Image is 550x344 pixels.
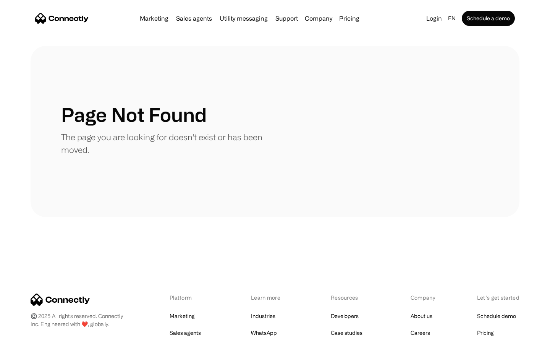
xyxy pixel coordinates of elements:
[477,328,494,338] a: Pricing
[331,311,359,321] a: Developers
[251,294,291,302] div: Learn more
[137,15,171,21] a: Marketing
[170,294,211,302] div: Platform
[477,311,516,321] a: Schedule demo
[251,311,275,321] a: Industries
[331,328,362,338] a: Case studies
[8,330,46,341] aside: Language selected: English
[251,328,277,338] a: WhatsApp
[462,11,515,26] a: Schedule a demo
[170,311,195,321] a: Marketing
[411,311,432,321] a: About us
[217,15,271,21] a: Utility messaging
[170,328,201,338] a: Sales agents
[272,15,301,21] a: Support
[423,13,445,24] a: Login
[61,131,275,156] p: The page you are looking for doesn't exist or has been moved.
[411,328,430,338] a: Careers
[411,294,437,302] div: Company
[15,331,46,341] ul: Language list
[173,15,215,21] a: Sales agents
[448,13,456,24] div: en
[61,103,207,126] h1: Page Not Found
[331,294,371,302] div: Resources
[305,13,332,24] div: Company
[336,15,362,21] a: Pricing
[477,294,519,302] div: Let’s get started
